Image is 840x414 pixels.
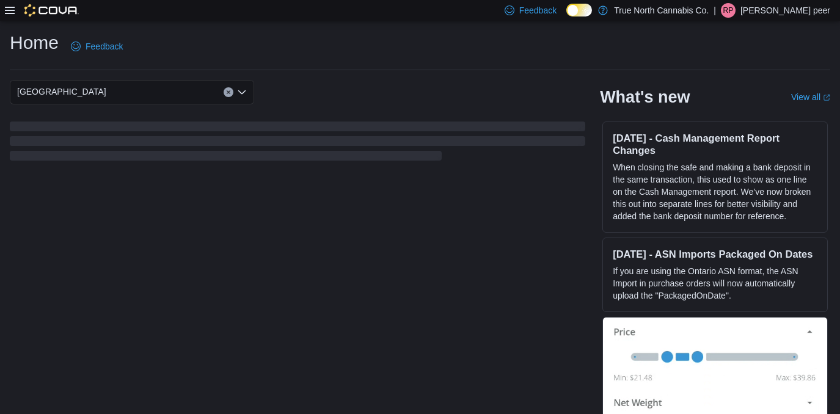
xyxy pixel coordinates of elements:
h1: Home [10,31,59,55]
h3: [DATE] - Cash Management Report Changes [613,132,817,156]
span: Feedback [86,40,123,53]
button: Open list of options [237,87,247,97]
span: Dark Mode [566,16,567,17]
p: When closing the safe and making a bank deposit in the same transaction, this used to show as one... [613,161,817,222]
input: Dark Mode [566,4,592,16]
p: If you are using the Ontario ASN format, the ASN Import in purchase orders will now automatically... [613,265,817,302]
span: [GEOGRAPHIC_DATA] [17,84,106,99]
p: True North Cannabis Co. [614,3,709,18]
p: | [714,3,716,18]
span: Feedback [519,4,557,16]
span: rp [723,3,734,18]
a: Feedback [66,34,128,59]
svg: External link [823,94,830,101]
img: Cova [24,4,79,16]
span: Loading [10,124,585,163]
h3: [DATE] - ASN Imports Packaged On Dates [613,248,817,260]
p: [PERSON_NAME] peer [740,3,830,18]
a: View allExternal link [791,92,830,102]
button: Clear input [224,87,233,97]
h2: What's new [600,87,690,107]
div: rebecka peer [721,3,736,18]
